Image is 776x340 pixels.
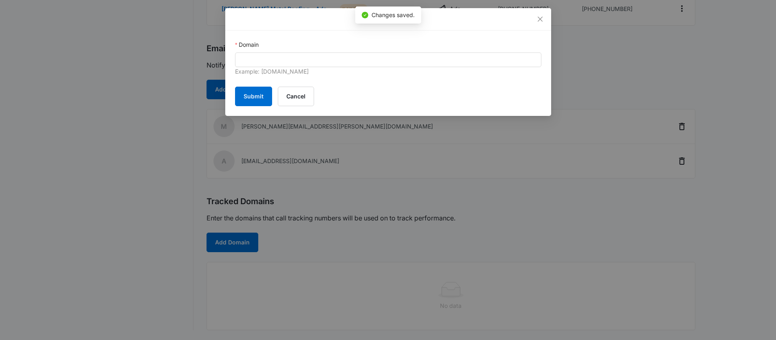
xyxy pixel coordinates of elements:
span: close [537,16,543,22]
input: Domain [235,52,541,67]
label: Domain [235,40,259,49]
span: Changes saved. [372,11,415,18]
button: Close [529,8,551,30]
span: check-circle [362,12,368,18]
div: Example: [DOMAIN_NAME] [235,67,541,77]
div: Add Domain [235,15,541,24]
button: Cancel [278,87,314,106]
button: Submit [235,87,272,106]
